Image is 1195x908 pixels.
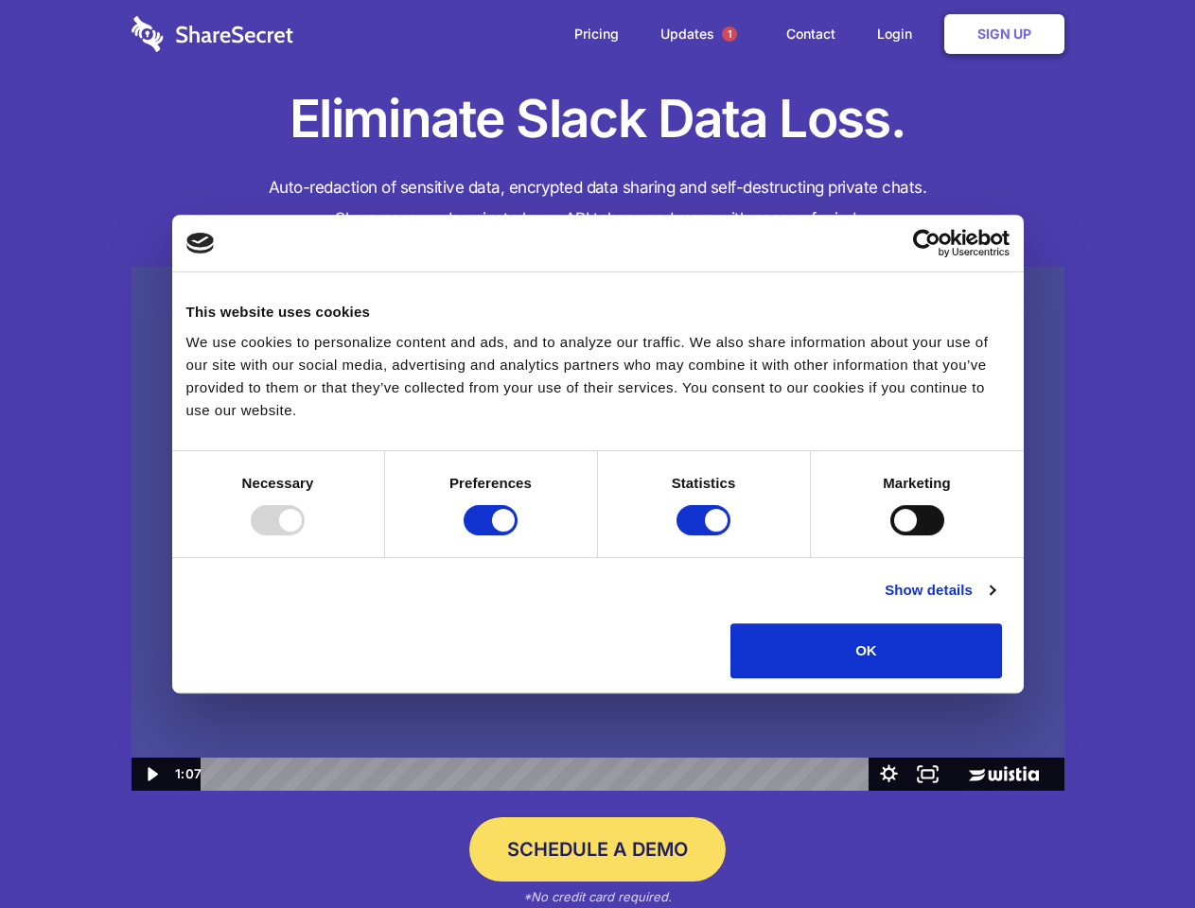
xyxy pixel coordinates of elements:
h4: Auto-redaction of sensitive data, encrypted data sharing and self-destructing private chats. Shar... [132,172,1064,235]
button: Fullscreen [908,758,947,791]
div: We use cookies to personalize content and ads, and to analyze our traffic. We also share informat... [186,331,1010,422]
h1: Eliminate Slack Data Loss. [132,85,1064,153]
strong: Preferences [449,475,532,491]
button: Show settings menu [870,758,908,791]
em: *No credit card required. [523,889,672,904]
a: Sign Up [944,14,1064,54]
img: logo-wordmark-white-trans-d4663122ce5f474addd5e946df7df03e33cb6a1c49d2221995e7729f52c070b2.svg [132,16,293,52]
a: Show details [885,579,994,602]
strong: Marketing [883,475,951,491]
img: Sharesecret [132,267,1064,792]
a: Wistia Logo -- Learn More [947,758,1063,791]
strong: Necessary [242,475,314,491]
a: Schedule a Demo [469,817,726,882]
div: Playbar [216,758,860,791]
a: Pricing [555,5,638,63]
div: This website uses cookies [186,301,1010,323]
span: 1 [722,26,737,42]
strong: Statistics [672,475,736,491]
a: Login [858,5,940,63]
a: Usercentrics Cookiebot - opens in a new window [844,229,1010,257]
img: logo [186,233,215,253]
button: OK [730,623,1002,678]
a: Contact [767,5,854,63]
button: Play Video [132,758,170,791]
